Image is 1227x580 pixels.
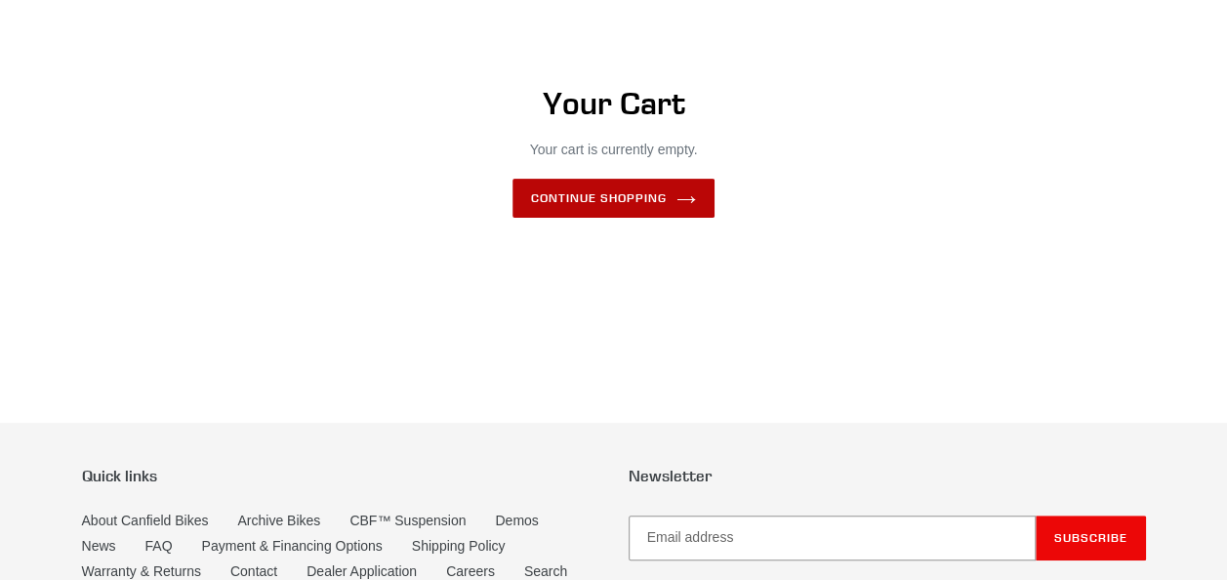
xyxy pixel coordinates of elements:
a: Archive Bikes [237,513,320,528]
p: Quick links [82,467,599,485]
a: Dealer Application [307,563,417,579]
p: Your cart is currently empty. [136,140,1092,160]
h1: Your Cart [136,85,1092,122]
a: CBF™ Suspension [349,513,466,528]
a: Search [524,563,567,579]
a: News [82,538,116,554]
p: Newsletter [629,467,1146,485]
a: Shipping Policy [412,538,506,554]
a: Contact [230,563,277,579]
input: Email address [629,516,1036,560]
a: Continue shopping [512,179,714,218]
span: Subscribe [1054,530,1127,545]
a: Careers [446,563,495,579]
a: Warranty & Returns [82,563,201,579]
a: About Canfield Bikes [82,513,209,528]
a: FAQ [145,538,173,554]
a: Payment & Financing Options [202,538,383,554]
button: Subscribe [1036,516,1146,560]
a: Demos [495,513,538,528]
